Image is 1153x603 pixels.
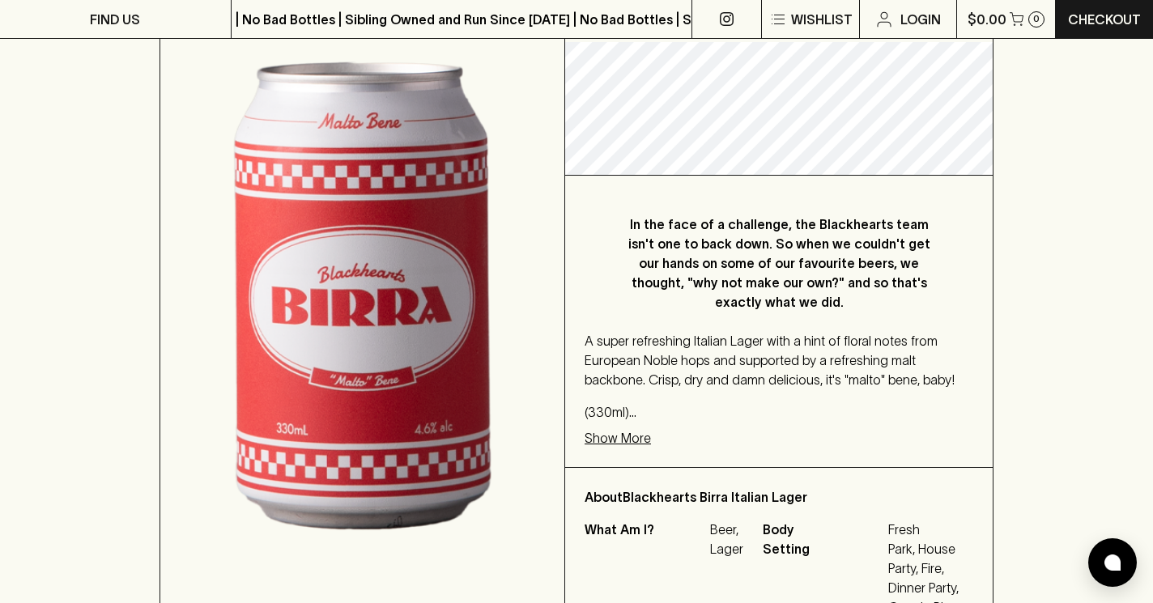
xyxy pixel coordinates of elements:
p: A super refreshing Italian Lager with a hint of floral notes from European Noble hops and support... [585,331,973,389]
p: In the face of a challenge, the Blackhearts team isn't one to back down. So when we couldn't get ... [617,214,941,312]
p: What Am I? [585,520,706,558]
p: FIND US [90,10,140,29]
p: Beer, Lager [710,520,743,558]
span: Fresh [888,520,973,539]
p: Login [900,10,941,29]
p: (330ml) 4.6% ABV [585,402,973,422]
p: About Blackhearts Birra Italian Lager [585,487,973,507]
p: Wishlist [791,10,853,29]
span: Body [763,520,884,539]
p: $0.00 [968,10,1006,29]
p: Show More [585,428,651,448]
p: 0 [1033,15,1040,23]
p: Checkout [1068,10,1141,29]
img: bubble-icon [1104,554,1121,571]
